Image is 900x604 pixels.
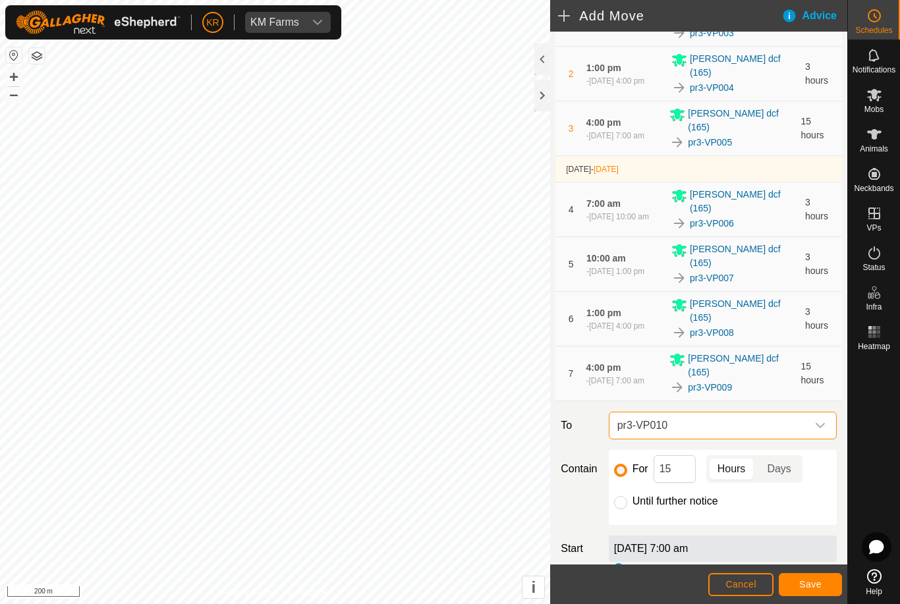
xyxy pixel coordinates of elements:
[801,116,824,140] span: 15 hours
[586,308,621,318] span: 1:00 pm
[250,17,299,28] div: KM Farms
[860,145,888,153] span: Animals
[690,297,797,325] span: [PERSON_NAME] dcf (165)
[848,564,900,601] a: Help
[566,165,591,174] span: [DATE]
[589,321,644,331] span: [DATE] 4:00 pm
[568,123,573,134] span: 3
[558,8,781,24] h2: Add Move
[669,379,685,395] img: To
[858,343,890,350] span: Heatmap
[612,412,807,439] span: pr3-VP010
[690,242,797,270] span: [PERSON_NAME] dcf (165)
[805,306,828,331] span: 3 hours
[690,26,734,40] a: pr3-VP003
[779,573,842,596] button: Save
[555,541,603,557] label: Start
[690,271,734,285] a: pr3-VP007
[633,464,648,474] label: For
[866,224,881,232] span: VPs
[671,325,687,341] img: To
[569,259,574,269] span: 5
[805,197,828,221] span: 3 hours
[588,376,644,385] span: [DATE] 7:00 am
[586,362,621,373] span: 4:00 pm
[671,215,687,231] img: To
[594,165,619,174] span: [DATE]
[690,326,734,340] a: pr3-VP008
[866,303,882,311] span: Infra
[690,188,797,215] span: [PERSON_NAME] dcf (165)
[586,75,644,87] div: -
[855,26,892,34] span: Schedules
[690,52,797,80] span: [PERSON_NAME] dcf (165)
[586,265,644,277] div: -
[669,134,685,150] img: To
[671,80,687,96] img: To
[6,86,22,102] button: –
[589,212,649,221] span: [DATE] 10:00 am
[767,461,791,477] span: Days
[245,12,304,33] span: KM Farms
[568,368,573,379] span: 7
[586,375,644,387] div: -
[688,107,793,134] span: [PERSON_NAME] dcf (165)
[688,381,732,395] a: pr3-VP009
[854,184,893,192] span: Neckbands
[586,198,621,209] span: 7:00 am
[531,578,536,596] span: i
[589,267,644,276] span: [DATE] 1:00 pm
[586,117,621,128] span: 4:00 pm
[866,588,882,595] span: Help
[586,130,644,142] div: -
[688,136,732,150] a: pr3-VP005
[633,496,718,507] label: Until further notice
[16,11,181,34] img: Gallagher Logo
[690,81,734,95] a: pr3-VP004
[206,16,219,30] span: KR
[799,579,822,590] span: Save
[807,412,833,439] div: dropdown trigger
[555,412,603,439] label: To
[6,69,22,85] button: +
[688,352,793,379] span: [PERSON_NAME] dcf (165)
[288,587,327,599] a: Contact Us
[6,47,22,63] button: Reset Map
[569,314,574,324] span: 6
[614,543,689,554] label: [DATE] 7:00 am
[555,461,603,477] label: Contain
[801,361,824,385] span: 15 hours
[805,61,828,86] span: 3 hours
[781,8,847,24] div: Advice
[586,253,626,263] span: 10:00 am
[586,63,621,73] span: 1:00 pm
[725,579,756,590] span: Cancel
[853,66,895,74] span: Notifications
[586,320,644,332] div: -
[862,263,885,271] span: Status
[805,252,828,276] span: 3 hours
[586,211,649,223] div: -
[717,461,746,477] span: Hours
[591,165,619,174] span: -
[304,12,331,33] div: dropdown trigger
[627,563,799,572] span: No time gaps allowed between scheduled moves
[589,76,644,86] span: [DATE] 4:00 pm
[29,48,45,64] button: Map Layers
[522,576,544,598] button: i
[588,131,644,140] span: [DATE] 7:00 am
[708,573,773,596] button: Cancel
[569,69,574,79] span: 2
[671,25,687,41] img: To
[569,204,574,215] span: 4
[864,105,884,113] span: Mobs
[223,587,273,599] a: Privacy Policy
[671,270,687,286] img: To
[690,217,734,231] a: pr3-VP006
